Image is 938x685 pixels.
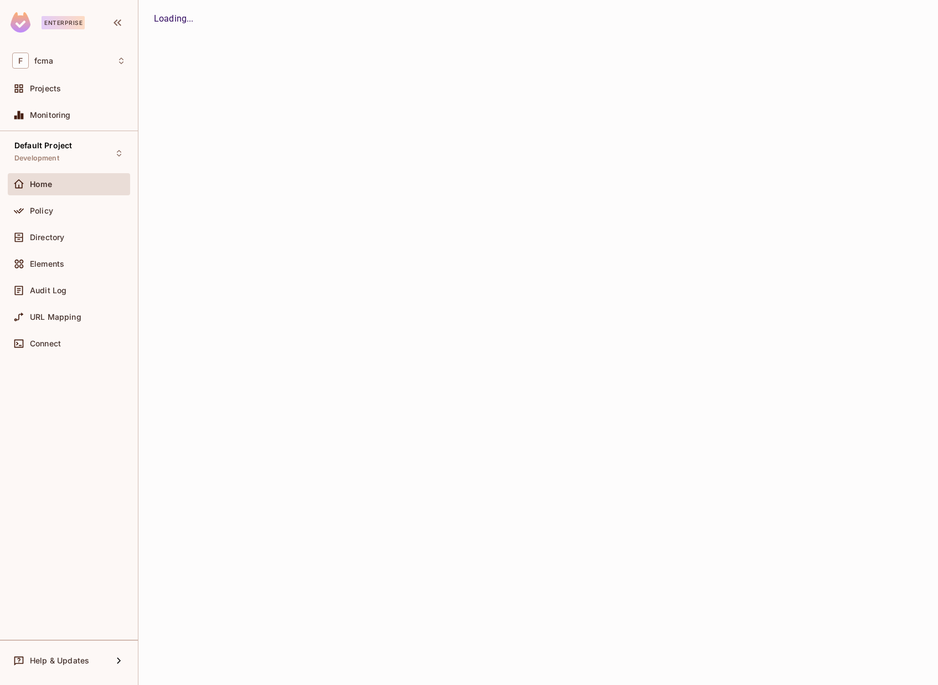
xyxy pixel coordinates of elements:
[30,233,64,242] span: Directory
[30,313,81,321] span: URL Mapping
[11,12,30,33] img: SReyMgAAAABJRU5ErkJggg==
[30,339,61,348] span: Connect
[154,12,922,25] div: Loading...
[34,56,53,65] span: Workspace: fcma
[30,206,53,215] span: Policy
[30,260,64,268] span: Elements
[12,53,29,69] span: F
[14,154,59,163] span: Development
[42,16,85,29] div: Enterprise
[30,286,66,295] span: Audit Log
[30,180,53,189] span: Home
[30,656,89,665] span: Help & Updates
[30,111,71,120] span: Monitoring
[14,141,72,150] span: Default Project
[30,84,61,93] span: Projects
